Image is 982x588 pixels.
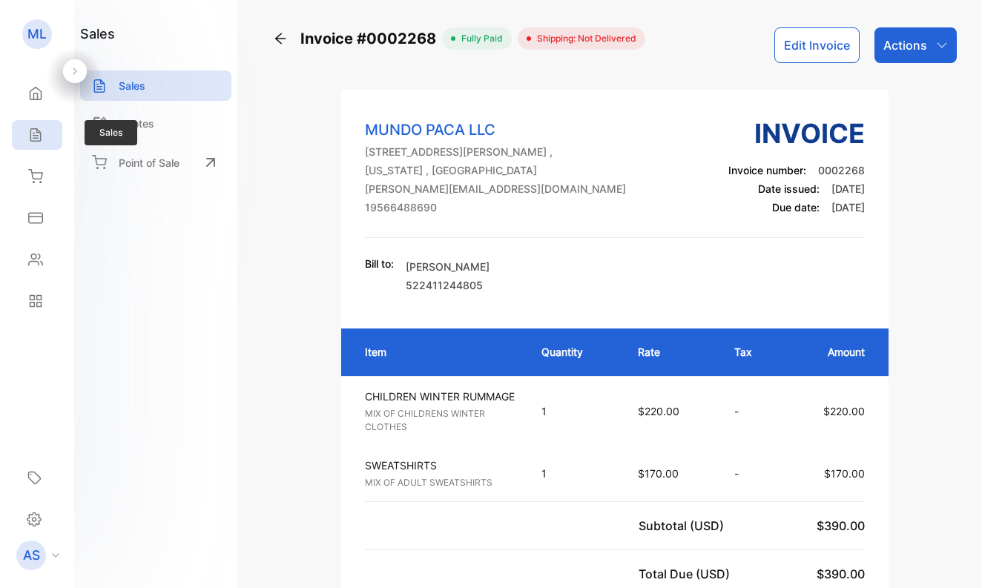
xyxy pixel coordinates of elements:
[874,27,957,63] button: Actions
[541,466,608,481] p: 1
[300,27,442,50] span: Invoice #0002268
[365,389,515,404] p: CHILDREN WINTER RUMMAGE
[119,155,179,171] p: Point of Sale
[365,199,626,215] p: 19566488690
[638,344,705,360] p: Rate
[639,565,736,583] p: Total Due (USD)
[80,24,115,44] h1: sales
[823,405,865,417] span: $220.00
[365,144,626,159] p: [STREET_ADDRESS][PERSON_NAME] ,
[799,344,865,360] p: Amount
[80,146,231,179] a: Point of Sale
[728,113,865,153] h3: Invoice
[27,24,47,44] p: ML
[883,36,927,54] p: Actions
[80,70,231,101] a: Sales
[365,162,626,178] p: [US_STATE] , [GEOGRAPHIC_DATA]
[734,466,769,481] p: -
[638,405,679,417] span: $220.00
[365,119,626,141] p: MUNDO PACA LLC
[734,344,769,360] p: Tax
[119,78,145,93] p: Sales
[734,403,769,419] p: -
[772,201,820,214] span: Due date:
[817,566,865,581] span: $390.00
[638,467,679,480] span: $170.00
[541,344,608,360] p: Quantity
[365,476,515,489] p: MIX OF ADULT SWEATSHIRTS
[774,27,860,63] button: Edit Invoice
[406,259,490,274] p: [PERSON_NAME]
[831,201,865,214] span: [DATE]
[365,407,515,434] p: MIX OF CHILDRENS WINTER CLOTHES
[817,518,865,533] span: $390.00
[818,164,865,176] span: 0002268
[758,182,820,195] span: Date issued:
[831,182,865,195] span: [DATE]
[365,181,626,196] p: [PERSON_NAME][EMAIL_ADDRESS][DOMAIN_NAME]
[23,546,40,565] p: AS
[541,403,608,419] p: 1
[639,517,730,535] p: Subtotal (USD)
[80,108,231,139] a: Quotes
[728,164,806,176] span: Invoice number:
[406,277,490,293] p: 522411244805
[365,344,512,360] p: Item
[531,32,636,45] span: Shipping: Not Delivered
[824,467,865,480] span: $170.00
[119,116,154,131] p: Quotes
[455,32,503,45] span: fully paid
[365,256,394,271] p: Bill to:
[85,120,137,145] span: Sales
[365,457,515,473] p: SWEATSHIRTS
